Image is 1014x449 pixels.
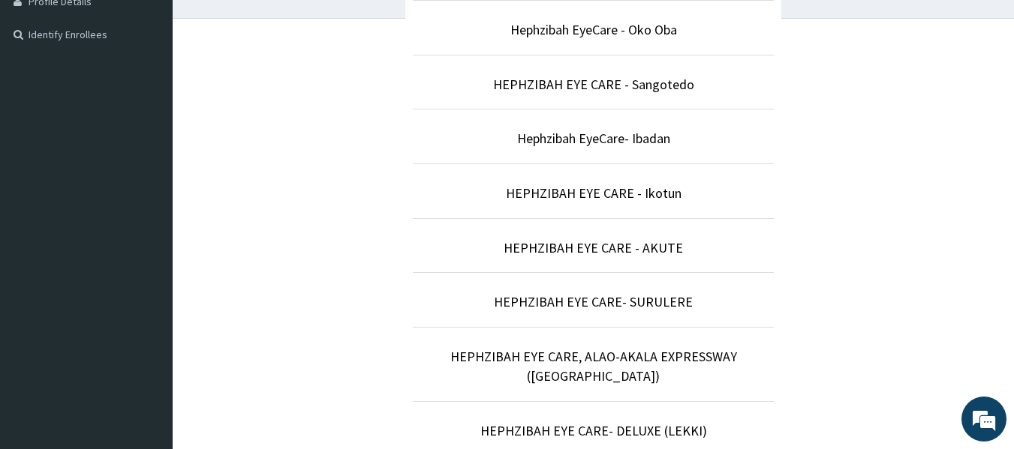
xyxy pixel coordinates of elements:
[517,130,670,147] a: Hephzibah EyeCare- Ibadan
[494,293,693,310] a: HEPHZIBAH EYE CARE- SURULERE
[510,21,677,38] a: Hephzibah EyeCare - Oko Oba
[504,239,683,256] a: HEPHZIBAH EYE CARE - AKUTE
[493,76,694,93] a: HEPHZIBAH EYE CARE - Sangotedo
[450,348,737,385] a: HEPHZIBAH EYE CARE, ALAO-AKALA EXPRESSWAY ([GEOGRAPHIC_DATA])
[246,7,282,43] div: Minimize live chat window
[78,84,252,103] div: Chat with us now
[28,75,61,112] img: d_794563401_company_1708531726252_794563401
[8,294,286,346] textarea: Type your message and hit 'Enter'
[480,422,707,439] a: HEPHZIBAH EYE CARE- DELUXE (LEKKI)
[506,184,682,202] a: HEPHZIBAH EYE CARE - Ikotun
[87,131,207,283] span: We're online!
